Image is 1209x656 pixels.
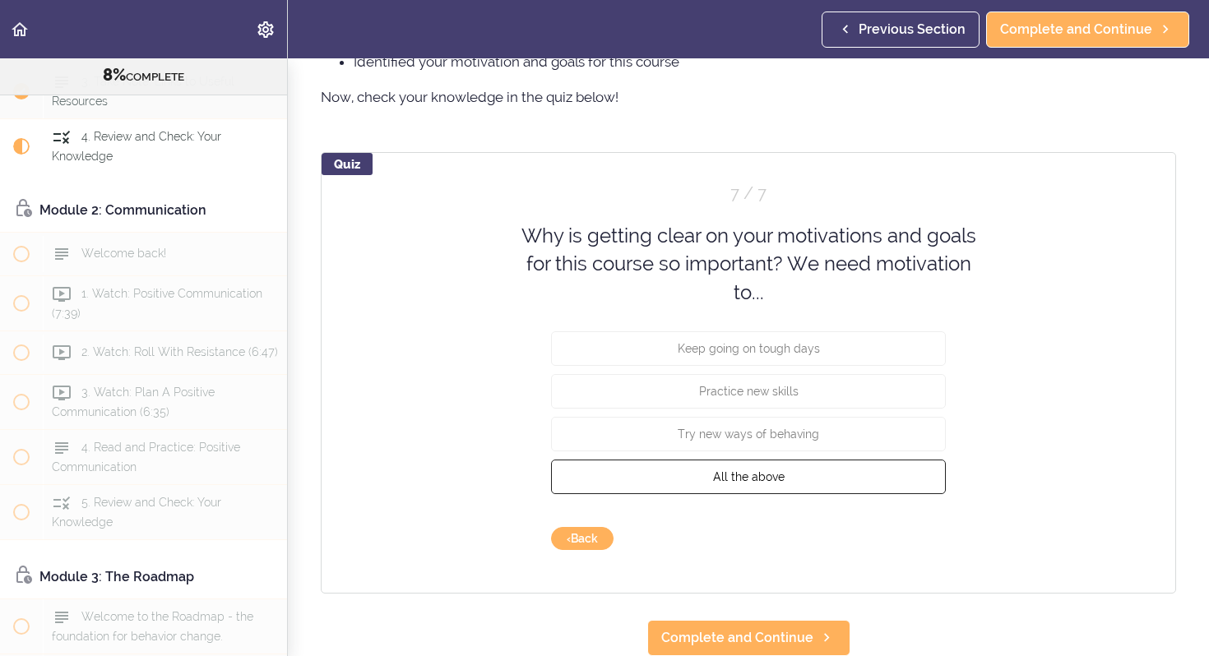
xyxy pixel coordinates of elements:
[52,386,215,418] span: 3. Watch: Plan A Positive Communication (6:35)
[256,20,276,39] svg: Settings Menu
[822,12,980,48] a: Previous Section
[354,53,679,70] span: Identified your motivation and goals for this course
[713,470,785,483] span: All the above
[52,441,240,473] span: 4. Read and Practice: Positive Communication
[52,610,253,642] span: Welcome to the Roadmap - the foundation for behavior change.
[661,628,813,648] span: Complete and Continue
[52,496,221,528] span: 5. Review and Check: Your Knowledge
[81,345,278,358] span: 2. Watch: Roll With Resistance (6:47)
[10,20,30,39] svg: Back to course curriculum
[21,65,266,86] div: COMPLETE
[551,460,946,494] button: All the above
[510,222,987,307] div: Why is getting clear on your motivations and goals for this course so important? We need motivati...
[81,247,166,260] span: Welcome back!
[986,12,1189,48] a: Complete and Continue
[551,374,946,409] button: Practice new skills
[551,417,946,451] button: Try new ways of behaving
[678,427,819,441] span: Try new ways of behaving
[322,153,373,175] div: Quiz
[1000,20,1152,39] span: Complete and Continue
[52,130,221,162] span: 4. Review and Check: Your Knowledge
[103,65,126,85] span: 8%
[859,20,966,39] span: Previous Section
[699,385,799,398] span: Practice new skills
[678,342,820,355] span: Keep going on tough days
[551,182,946,206] div: Question 7 out of 7
[551,527,614,550] button: go back
[551,331,946,366] button: Keep going on tough days
[321,85,1176,109] p: Now, check your knowledge in the quiz below!
[52,287,262,319] span: 1. Watch: Positive Communication (7:39)
[647,620,850,656] a: Complete and Continue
